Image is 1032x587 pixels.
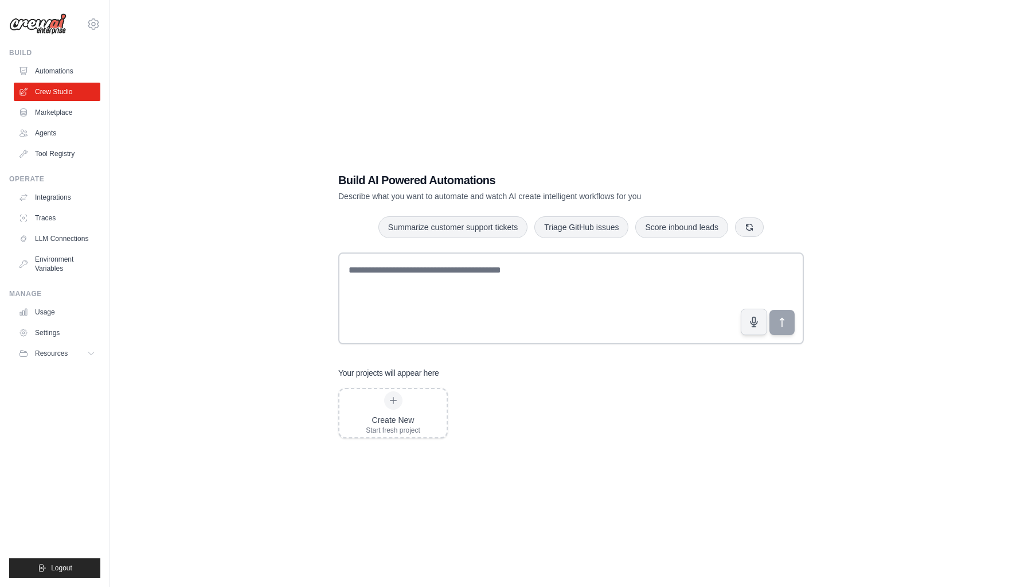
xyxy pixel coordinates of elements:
p: Describe what you want to automate and watch AI create intelligent workflows for you [338,191,724,202]
button: Click to speak your automation idea [741,309,767,335]
span: Logout [51,563,72,573]
div: Start fresh project [366,426,420,435]
h1: Build AI Powered Automations [338,172,724,188]
a: Tool Registry [14,145,100,163]
a: Usage [14,303,100,321]
button: Summarize customer support tickets [378,216,527,238]
a: Automations [14,62,100,80]
a: Settings [14,324,100,342]
div: Operate [9,174,100,184]
div: Build [9,48,100,57]
a: Integrations [14,188,100,207]
div: Manage [9,289,100,298]
button: Logout [9,558,100,578]
a: Marketplace [14,103,100,122]
a: Crew Studio [14,83,100,101]
a: Environment Variables [14,250,100,278]
button: Get new suggestions [735,217,764,237]
button: Triage GitHub issues [534,216,628,238]
h3: Your projects will appear here [338,367,439,379]
button: Resources [14,344,100,363]
div: Create New [366,414,420,426]
span: Resources [35,349,68,358]
a: Agents [14,124,100,142]
a: LLM Connections [14,230,100,248]
a: Traces [14,209,100,227]
button: Score inbound leads [635,216,728,238]
img: Logo [9,13,67,35]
